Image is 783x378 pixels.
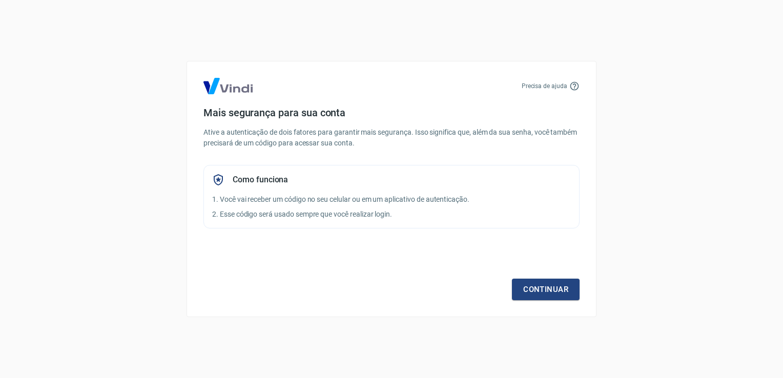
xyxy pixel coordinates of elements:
p: 1. Você vai receber um código no seu celular ou em um aplicativo de autenticação. [212,194,571,205]
p: Precisa de ajuda [522,81,567,91]
h4: Mais segurança para sua conta [203,107,580,119]
p: Ative a autenticação de dois fatores para garantir mais segurança. Isso significa que, além da su... [203,127,580,149]
p: 2. Esse código será usado sempre que você realizar login. [212,209,571,220]
a: Continuar [512,279,580,300]
h5: Como funciona [233,175,288,185]
img: Logo Vind [203,78,253,94]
